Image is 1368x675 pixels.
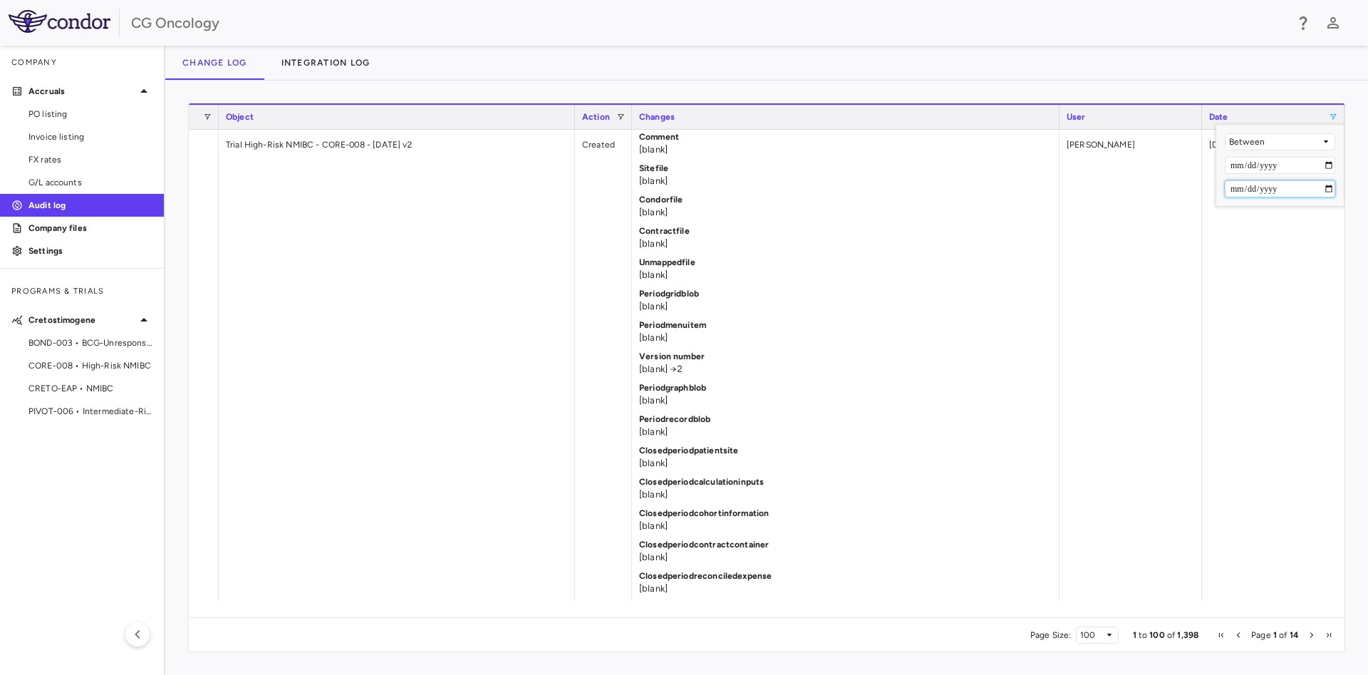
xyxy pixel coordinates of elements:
span: 1 [1273,630,1277,640]
p: [blank] [639,394,1052,407]
div: 100 [1080,630,1105,640]
p: Closedperiodcalculationinputs [639,475,1052,488]
p: Cretostimogene [28,314,135,326]
p: [blank] [639,488,1052,501]
span: 1 [1133,630,1136,640]
p: Unmappedfile [639,256,1052,269]
span: 1,398 [1177,630,1198,640]
p: [blank] → 2 [639,363,1052,376]
p: [blank] [639,300,1052,313]
p: Closedperiodreconciledexpense [639,570,1052,582]
p: [blank] [639,143,1052,156]
p: Comment [639,130,1052,143]
span: PO listing [28,108,152,120]
p: Closedperiodcohortinformation [639,507,1052,520]
span: of [1167,630,1175,640]
div: Last Page [1325,631,1333,639]
span: Invoice listing [28,130,152,143]
span: G/L accounts [28,176,152,189]
span: CORE-008 • High-Risk NMIBC [28,359,152,372]
p: Closedperiodcontractcontainer [639,538,1052,551]
span: of [1279,630,1287,640]
span: Action [582,112,610,122]
p: [blank] [639,175,1052,187]
span: to [1139,630,1147,640]
p: [blank] [639,269,1052,282]
span: 100 [1149,630,1164,640]
input: Filter Value [1225,157,1335,174]
span: 14 [1290,630,1299,640]
span: Page [1251,630,1271,640]
div: Next Page [1307,631,1316,639]
p: [blank] [639,237,1052,250]
div: Page Size [1076,627,1119,644]
p: Accruals [28,85,135,98]
p: Periodgraphblob [639,381,1052,394]
button: Change log [165,46,264,80]
p: [blank] [639,582,1052,595]
div: Column Filter [1216,124,1344,207]
div: Between [1229,137,1322,147]
button: Integration log [264,46,388,80]
div: Created [575,130,632,642]
span: Changes [639,112,675,122]
p: Condorfile [639,193,1052,206]
span: BOND-003 • BCG-Unresponsive, High-Risk NMIBC [28,336,152,349]
span: PIVOT-006 • Intermediate-Risk NMIBC [28,405,152,418]
p: [blank] [639,206,1052,219]
div: Page Size: [1030,630,1072,640]
p: [blank] [639,551,1052,564]
span: Date [1209,112,1228,122]
p: Closedperiodpatientsite [639,444,1052,457]
span: Object [226,112,254,122]
p: [blank] [639,426,1052,438]
span: User [1067,112,1086,122]
p: Version number [639,350,1052,363]
div: CG Oncology [131,12,1285,34]
input: Filter Value [1225,180,1335,197]
p: [blank] [639,457,1052,470]
p: [blank] [639,520,1052,532]
p: Sitefile [639,162,1052,175]
span: FX rates [28,153,152,166]
img: logo-full-SnFGN8VE.png [9,10,110,33]
div: Filtering operator [1225,133,1335,150]
div: Trial High-Risk NMIBC - CORE-008 - [DATE] v2 [219,130,575,642]
p: [blank] [639,331,1052,344]
p: Settings [28,244,152,257]
p: Company files [28,222,152,235]
div: [DATE] 7:28 AM GMT-7 [1202,130,1344,642]
p: Periodgridblob [639,287,1052,300]
div: Previous Page [1234,631,1243,639]
p: Periodrecordblob [639,413,1052,426]
p: Audit log [28,199,152,212]
div: [PERSON_NAME] [1059,130,1202,642]
p: Periodmenuitem [639,319,1052,331]
p: Contractfile [639,225,1052,237]
span: CRETO-EAP • NMIBC [28,382,152,395]
div: First Page [1217,631,1225,639]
